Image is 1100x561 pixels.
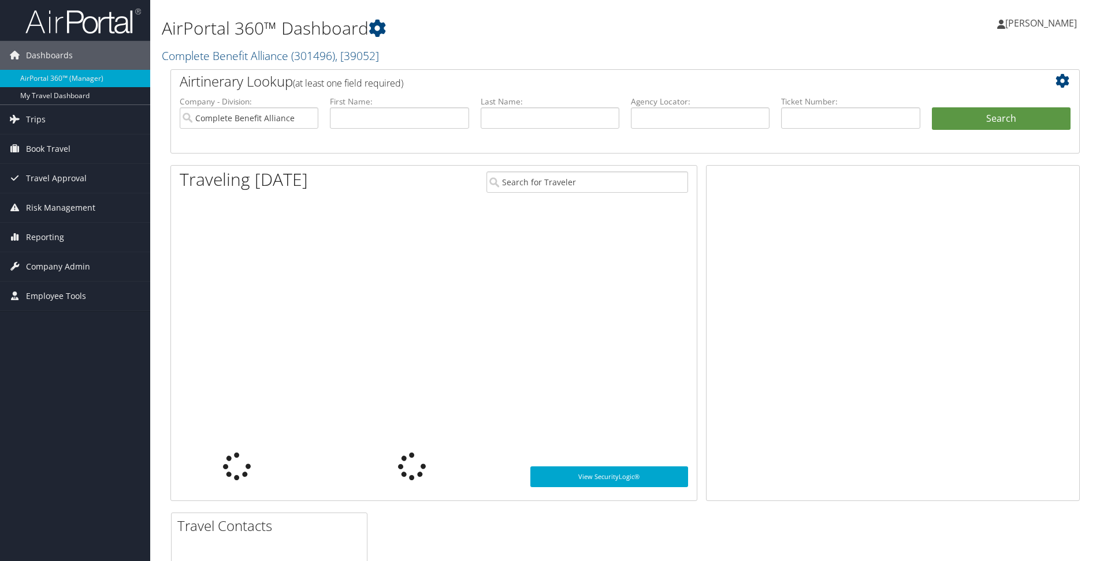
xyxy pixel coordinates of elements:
[1005,17,1077,29] span: [PERSON_NAME]
[26,164,87,193] span: Travel Approval
[180,72,995,91] h2: Airtinerary Lookup
[781,96,920,107] label: Ticket Number:
[25,8,141,35] img: airportal-logo.png
[26,282,86,311] span: Employee Tools
[180,167,308,192] h1: Traveling [DATE]
[162,48,379,63] a: Complete Benefit Alliance
[162,16,779,40] h1: AirPortal 360™ Dashboard
[180,96,318,107] label: Company - Division:
[26,105,46,134] span: Trips
[291,48,335,63] span: ( 301496 )
[530,466,688,487] a: View SecurityLogic®
[997,6,1088,40] a: [PERSON_NAME]
[26,134,70,163] span: Book Travel
[481,96,619,107] label: Last Name:
[631,96,770,107] label: Agency Locator:
[335,48,379,63] span: , [ 39052 ]
[26,41,73,70] span: Dashboards
[486,171,688,193] input: Search for Traveler
[932,107,1071,130] button: Search
[26,193,95,222] span: Risk Management
[330,96,469,107] label: First Name:
[293,77,403,89] span: (at least one field required)
[177,516,367,536] h2: Travel Contacts
[26,223,64,252] span: Reporting
[26,252,90,281] span: Company Admin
